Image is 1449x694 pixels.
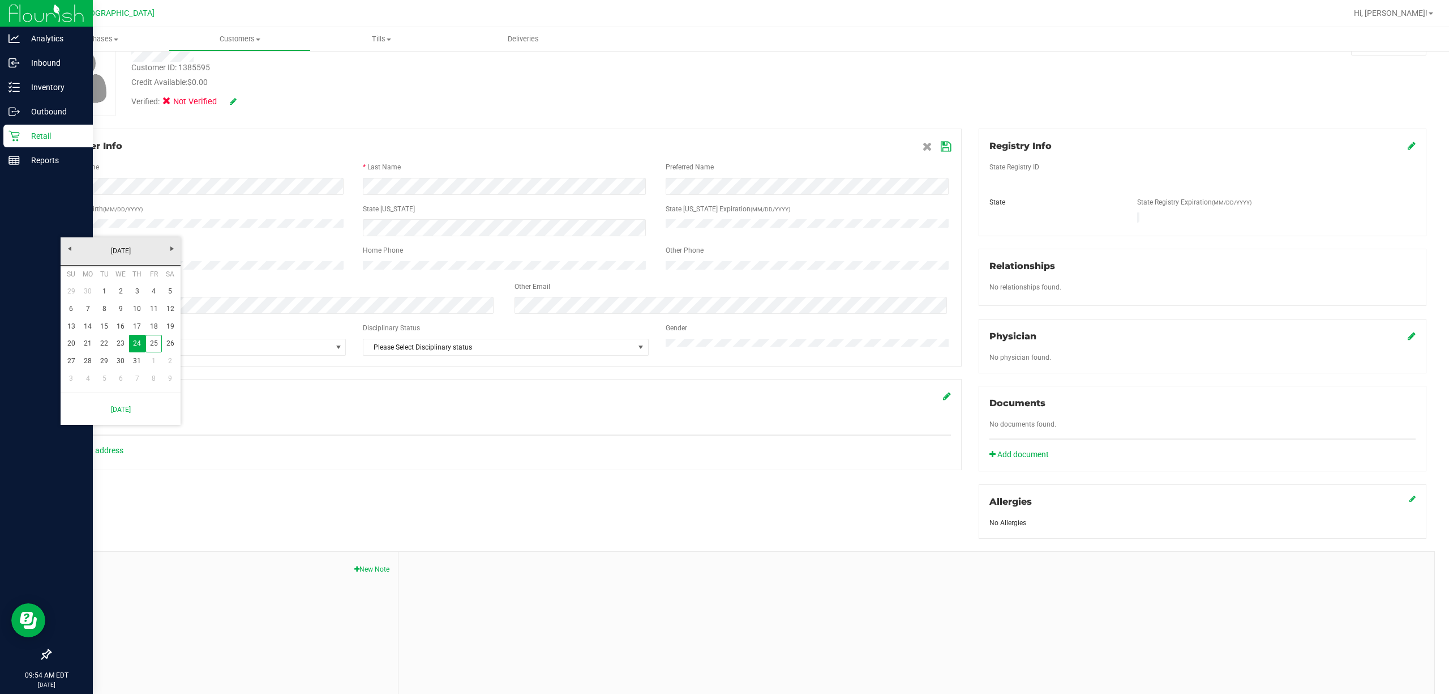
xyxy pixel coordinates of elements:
span: [GEOGRAPHIC_DATA] [77,8,155,18]
a: 18 [145,318,162,335]
div: Credit Available: [131,76,811,88]
a: 12 [162,300,178,318]
a: [DATE] [67,398,174,421]
th: Monday [79,266,96,283]
a: 17 [129,318,145,335]
inline-svg: Inventory [8,82,20,93]
a: 28 [79,352,96,370]
th: Thursday [129,266,145,283]
label: Other Phone [666,245,704,256]
a: 4 [145,283,162,300]
a: 6 [113,370,129,388]
div: Customer ID: 1385595 [131,62,210,74]
span: select [634,339,648,355]
label: Preferred Name [666,162,714,172]
a: 2 [113,283,129,300]
span: (MM/DD/YYYY) [103,206,143,212]
th: Saturday [162,266,178,283]
span: Purchases [27,34,169,44]
a: 6 [63,300,79,318]
a: 7 [79,300,96,318]
a: 19 [162,318,178,335]
span: No documents found. [989,420,1056,428]
a: 29 [96,352,113,370]
a: 2 [162,352,178,370]
inline-svg: Analytics [8,33,20,44]
span: Allergies [989,496,1032,507]
p: [DATE] [5,680,88,689]
span: Customers [169,34,310,44]
p: Outbound [20,105,88,118]
label: Last Name [367,162,401,172]
a: 8 [145,370,162,388]
inline-svg: Retail [8,130,20,142]
label: No relationships found. [989,282,1061,292]
a: Add document [989,449,1054,461]
a: 3 [129,283,145,300]
a: 1 [96,283,113,300]
a: 5 [96,370,113,388]
a: 1 [145,352,162,370]
div: State [981,197,1129,207]
span: (MM/DD/YYYY) [751,206,790,212]
label: Gender [666,323,687,333]
span: Notes [59,560,389,574]
a: 5 [162,283,178,300]
a: 22 [96,335,113,352]
label: Home Phone [363,245,403,256]
span: Physician [989,331,1036,342]
a: 31 [129,352,145,370]
inline-svg: Reports [8,155,20,166]
span: (MM/DD/YYYY) [1212,199,1251,206]
inline-svg: Inbound [8,57,20,69]
span: $0.00 [187,78,208,87]
button: New Note [354,564,389,574]
th: Sunday [63,266,79,283]
a: 26 [162,335,178,352]
a: 10 [129,300,145,318]
a: 20 [63,335,79,352]
span: Please Select Disciplinary status [363,339,633,355]
a: 30 [113,352,129,370]
span: Not Verified [173,96,218,108]
div: No Allergies [989,518,1416,528]
iframe: Resource center [11,603,45,637]
span: Hi, [PERSON_NAME]! [1354,8,1427,18]
th: Friday [145,266,162,283]
label: Other Email [515,282,550,292]
div: Verified: [131,96,237,108]
a: 24 [129,335,145,352]
p: Inventory [20,80,88,94]
a: 3 [63,370,79,388]
span: Registry Info [989,140,1052,151]
a: 4 [79,370,96,388]
a: 9 [162,370,178,388]
a: 29 [63,283,79,300]
a: 21 [79,335,96,352]
label: State Registry Expiration [1137,197,1251,207]
a: Tills [311,27,452,51]
span: No physician found. [989,354,1051,361]
p: 09:54 AM EDT [5,670,88,680]
a: 13 [63,318,79,335]
span: Relationships [989,261,1055,271]
a: Purchases [27,27,169,51]
th: Tuesday [96,266,113,283]
span: None [61,339,331,355]
th: Wednesday [113,266,129,283]
a: 23 [113,335,129,352]
a: 30 [79,283,96,300]
a: 9 [113,300,129,318]
span: Deliveries [492,34,554,44]
a: Customers [169,27,310,51]
label: State Registry ID [989,162,1039,172]
a: 27 [63,352,79,370]
a: 11 [145,300,162,318]
a: Previous [61,240,78,258]
td: Current focused date is Friday, May 25, 1956 [145,335,162,352]
p: Retail [20,129,88,143]
p: Analytics [20,32,88,45]
label: State [US_STATE] Expiration [666,204,790,214]
a: 7 [129,370,145,388]
label: Date of Birth [65,204,143,214]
